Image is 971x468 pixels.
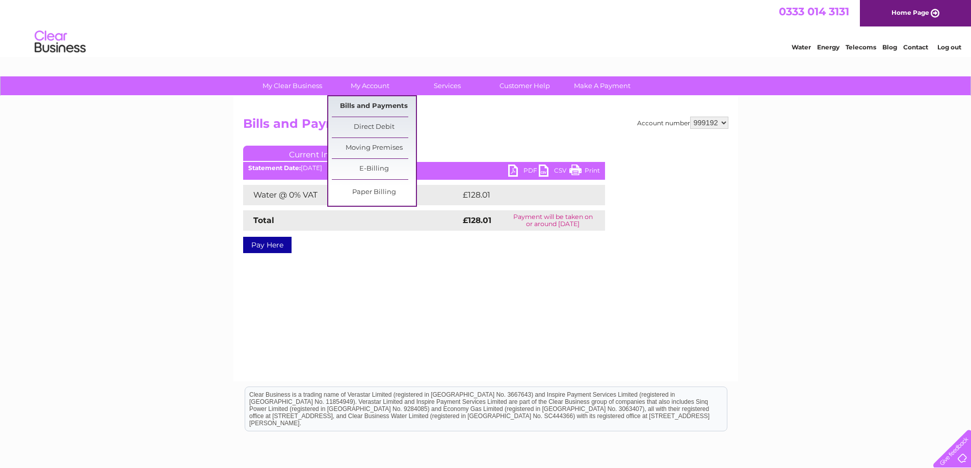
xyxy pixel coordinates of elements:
td: £128.01 [460,185,586,205]
a: Print [569,164,600,179]
a: PDF [508,164,539,179]
div: Clear Business is a trading name of Verastar Limited (registered in [GEOGRAPHIC_DATA] No. 3667643... [245,6,727,49]
div: [DATE] [243,164,605,172]
a: Moving Premises [332,138,416,158]
div: Account number [637,117,728,129]
h2: Bills and Payments [243,117,728,136]
strong: Total [253,215,274,225]
a: Telecoms [846,43,876,51]
a: Contact [903,43,928,51]
a: Customer Help [483,76,567,95]
a: Water [792,43,811,51]
a: Make A Payment [560,76,644,95]
a: Current Invoice [243,146,396,161]
img: logo.png [34,26,86,58]
strong: £128.01 [463,215,491,225]
b: Statement Date: [248,164,301,172]
a: Bills and Payments [332,96,416,117]
td: Payment will be taken on or around [DATE] [501,210,605,231]
a: My Clear Business [250,76,334,95]
a: Blog [882,43,897,51]
a: Log out [937,43,961,51]
a: Pay Here [243,237,292,253]
a: Direct Debit [332,117,416,137]
td: Water @ 0% VAT [243,185,460,205]
a: Paper Billing [332,182,416,203]
a: E-Billing [332,159,416,179]
a: CSV [539,164,569,179]
a: My Account [328,76,412,95]
a: Services [405,76,489,95]
a: 0333 014 3131 [779,5,849,18]
a: Energy [817,43,839,51]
